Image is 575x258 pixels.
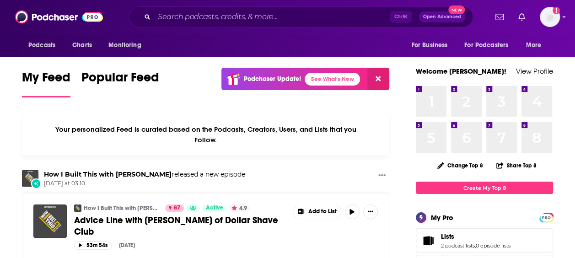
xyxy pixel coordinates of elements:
[81,70,159,97] a: Popular Feed
[526,39,542,52] span: More
[74,241,112,250] button: 53m 54s
[363,204,378,219] button: Show More Button
[492,9,507,25] a: Show notifications dropdown
[293,204,341,219] button: Show More Button
[375,170,389,182] button: Show More Button
[74,215,286,237] a: Advice Line with [PERSON_NAME] of Dollar Shave Club
[74,204,81,212] img: How I Built This with Guy Raz
[44,180,245,188] span: [DATE] at 03:10
[229,204,250,212] button: 4.9
[308,208,336,215] span: Add to List
[464,39,508,52] span: For Podcasters
[416,228,553,253] span: Lists
[84,204,159,212] a: How I Built This with [PERSON_NAME]
[154,10,390,24] input: Search podcasts, credits, & more...
[419,11,465,22] button: Open AdvancedNew
[411,39,447,52] span: For Business
[520,37,553,54] button: open menu
[541,214,552,220] a: PRO
[515,9,529,25] a: Show notifications dropdown
[432,160,489,171] button: Change Top 8
[72,39,92,52] span: Charts
[305,73,360,86] a: See What's New
[174,204,180,213] span: 87
[405,37,459,54] button: open menu
[419,234,437,247] a: Lists
[431,213,453,222] div: My Pro
[448,5,465,14] span: New
[165,204,184,212] a: 87
[31,178,41,188] div: New Episode
[458,37,521,54] button: open menu
[66,37,97,54] a: Charts
[44,170,245,179] h3: released a new episode
[540,7,560,27] button: Show profile menu
[74,215,278,237] span: Advice Line with [PERSON_NAME] of Dollar Shave Club
[15,8,103,26] img: Podchaser - Follow, Share and Rate Podcasts
[44,170,172,178] a: How I Built This with Guy Raz
[205,204,223,213] span: Active
[22,70,70,91] span: My Feed
[496,156,537,174] button: Share Top 8
[516,67,553,75] a: View Profile
[553,7,560,14] svg: Add a profile image
[108,39,141,52] span: Monitoring
[22,170,38,187] img: How I Built This with Guy Raz
[22,37,67,54] button: open menu
[119,242,135,248] div: [DATE]
[441,232,454,241] span: Lists
[22,70,70,97] a: My Feed
[202,204,226,212] a: Active
[540,7,560,27] img: User Profile
[390,11,412,23] span: Ctrl K
[441,242,475,249] a: 2 podcast lists
[476,242,511,249] a: 0 episode lists
[33,204,67,238] img: Advice Line with Michael Dubin of Dollar Shave Club
[416,67,506,75] a: Welcome [PERSON_NAME]!
[102,37,153,54] button: open menu
[244,75,301,83] p: Podchaser Update!
[416,182,553,194] a: Create My Top 8
[441,232,511,241] a: Lists
[22,114,389,156] div: Your personalized Feed is curated based on the Podcasts, Creators, Users, and Lists that you Follow.
[28,39,55,52] span: Podcasts
[475,242,476,249] span: ,
[540,7,560,27] span: Logged in as BerkMarc
[81,70,159,91] span: Popular Feed
[423,15,461,19] span: Open Advanced
[129,6,473,27] div: Search podcasts, credits, & more...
